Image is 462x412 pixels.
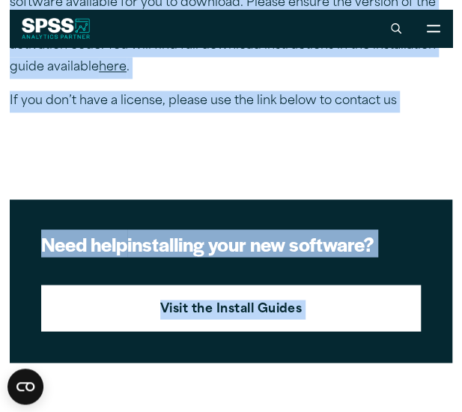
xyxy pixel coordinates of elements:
[160,300,303,319] strong: Visit the Install Guides
[10,91,452,112] p: If you don’t have a license, please use the link below to contact us
[7,369,43,405] button: Open CMP widget
[41,231,421,256] h2: installing your new software?
[22,18,90,39] img: SPSS White Logo
[99,61,127,73] a: here
[41,229,127,257] strong: Need help
[41,285,421,331] a: Visit the Install Guides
